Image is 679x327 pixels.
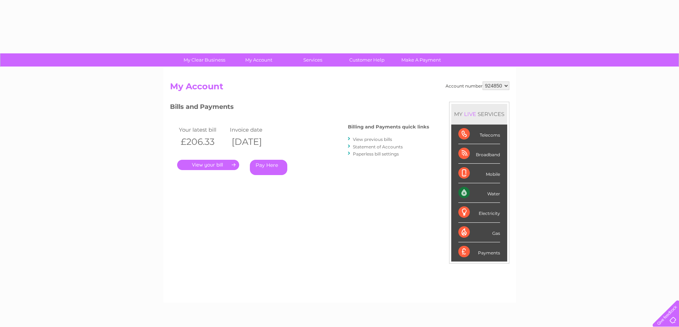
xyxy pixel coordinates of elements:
a: Pay Here [250,160,287,175]
div: MY SERVICES [451,104,507,124]
h2: My Account [170,81,509,95]
div: Gas [458,223,500,242]
div: Electricity [458,203,500,222]
h4: Billing and Payments quick links [348,124,429,130]
td: Your latest bill [177,125,228,135]
div: Broadband [458,144,500,164]
td: Invoice date [228,125,279,135]
a: My Clear Business [175,53,234,67]
th: £206.33 [177,135,228,149]
a: View previous bills [353,137,392,142]
th: [DATE] [228,135,279,149]
a: My Account [229,53,288,67]
a: . [177,160,239,170]
div: Water [458,183,500,203]
h3: Bills and Payments [170,102,429,114]
div: Account number [446,81,509,90]
a: Services [283,53,342,67]
a: Customer Help [338,53,396,67]
div: Payments [458,242,500,262]
div: LIVE [463,111,478,117]
a: Make A Payment [392,53,451,67]
a: Statement of Accounts [353,144,403,149]
a: Paperless bill settings [353,151,399,157]
div: Mobile [458,164,500,183]
div: Telecoms [458,125,500,144]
